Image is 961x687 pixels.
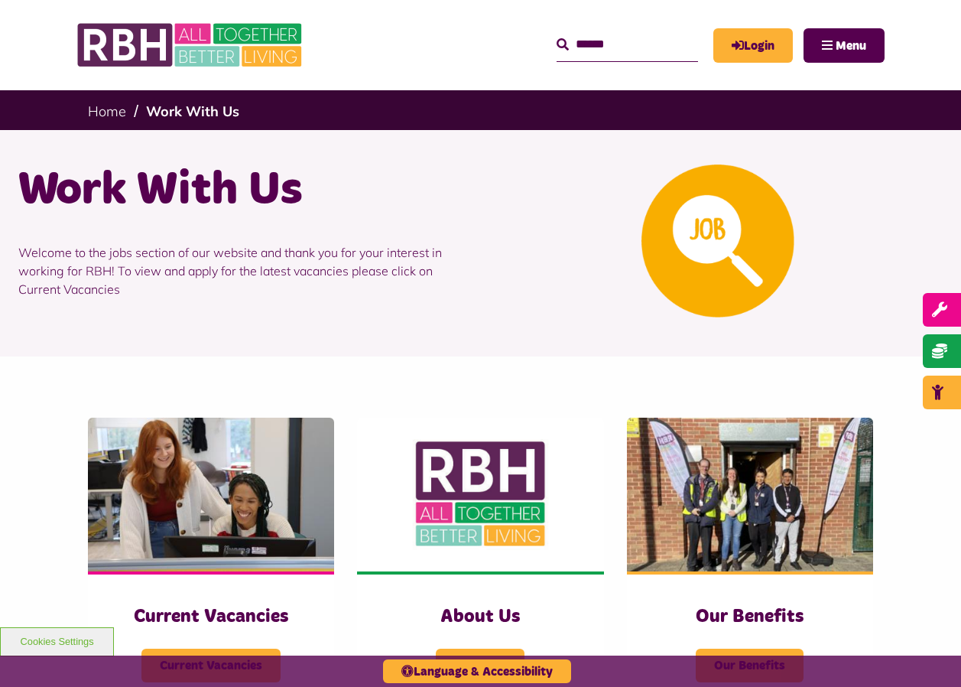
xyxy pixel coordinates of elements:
[804,28,885,63] button: Navigation
[657,605,842,629] h3: Our Benefits
[892,618,961,687] iframe: Netcall Web Assistant for live chat
[18,161,469,220] h1: Work With Us
[836,40,866,52] span: Menu
[141,649,281,682] span: Current Vacancies
[713,28,793,63] a: MyRBH
[696,649,804,682] span: Our Benefits
[388,605,573,629] h3: About Us
[641,164,794,317] img: Looking For A Job
[88,418,334,571] img: IMG 1470
[18,220,469,321] p: Welcome to the jobs section of our website and thank you for your interest in working for RBH! To...
[357,418,603,571] img: RBH Logo Social Media 480X360 (1)
[383,659,571,683] button: Language & Accessibility
[76,15,306,75] img: RBH
[146,103,239,120] a: Work With Us
[88,103,126,120] a: Home
[119,605,304,629] h3: Current Vacancies
[627,418,873,571] img: Dropinfreehold2
[436,649,524,682] span: About Us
